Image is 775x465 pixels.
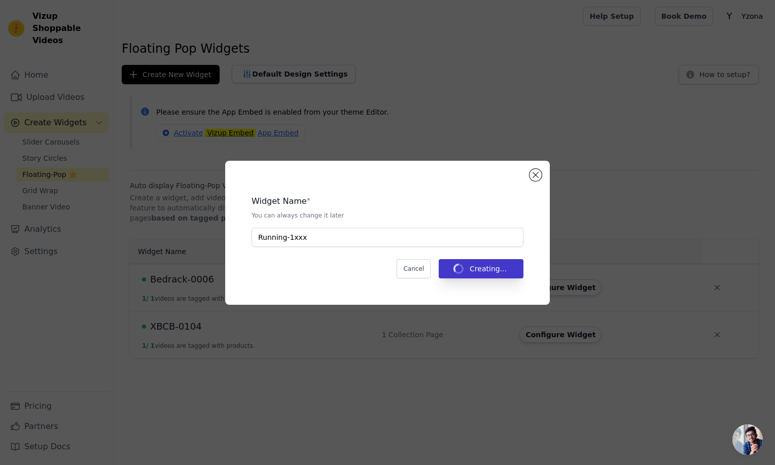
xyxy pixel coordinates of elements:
[732,424,763,455] div: 开放式聊天
[252,195,307,207] legend: Widget Name
[397,259,431,278] button: Cancel
[439,259,523,278] button: Creating...
[530,169,542,181] button: Close modal
[252,211,523,220] p: You can always change it later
